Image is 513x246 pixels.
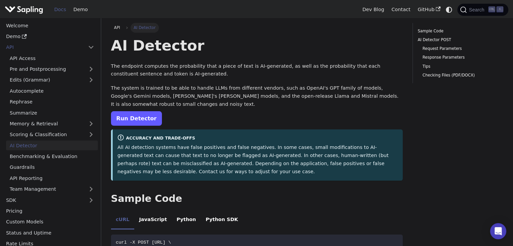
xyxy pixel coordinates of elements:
[418,37,501,43] a: AI Detector POST
[84,195,98,205] button: Expand sidebar category 'SDK'
[172,211,201,230] li: Python
[84,42,98,52] button: Collapse sidebar category 'API'
[423,45,498,52] a: Request Parameters
[6,108,98,118] a: Summarize
[201,211,243,230] li: Python SDK
[6,64,98,74] a: Pre and Postprocessing
[2,195,84,205] a: SDK
[6,75,98,85] a: Edits (Grammar)
[423,54,498,61] a: Response Parameters
[2,42,84,52] a: API
[2,21,98,30] a: Welcome
[414,4,444,15] a: GitHub
[70,4,91,15] a: Demo
[490,223,506,239] div: Open Intercom Messenger
[6,162,98,172] a: Guardrails
[6,141,98,150] a: AI Detector
[134,211,172,230] li: JavaScript
[467,7,488,12] span: Search
[423,63,498,70] a: Tips
[111,111,162,126] a: Run Detector
[5,5,43,14] img: Sapling.ai
[2,32,98,41] a: Demo
[111,211,134,230] li: cURL
[457,4,508,16] button: Search (Ctrl+K)
[116,240,171,245] span: curl -X POST [URL] \
[131,23,159,32] span: AI Detector
[388,4,414,15] a: Contact
[2,217,98,227] a: Custom Models
[2,206,98,216] a: Pricing
[111,23,403,32] nav: Breadcrumbs
[6,184,98,194] a: Team Management
[117,134,398,142] div: Accuracy and Trade-offs
[111,193,403,205] h2: Sample Code
[5,5,46,14] a: Sapling.ai
[114,25,120,30] span: API
[111,36,403,55] h1: AI Detector
[496,6,503,12] kbd: K
[6,152,98,161] a: Benchmarking & Evaluation
[111,62,403,79] p: The endpoint computes the probability that a piece of text is AI-generated, as well as the probab...
[2,228,98,238] a: Status and Uptime
[6,86,98,96] a: Autocomplete
[51,4,70,15] a: Docs
[111,23,123,32] a: API
[418,28,501,34] a: Sample Code
[6,53,98,63] a: API Access
[423,72,498,79] a: Checking Files (PDF/DOCX)
[6,130,98,140] a: Scoring & Classification
[359,4,388,15] a: Dev Blog
[6,119,98,129] a: Memory & Retrieval
[444,5,454,14] button: Switch between dark and light mode (currently system mode)
[111,84,403,108] p: The system is trained to be able to handle LLMs from different vendors, such as OpenAI's GPT fami...
[6,173,98,183] a: API Reporting
[6,97,98,107] a: Rephrase
[117,144,398,176] p: All AI detection systems have false positives and false negatives. In some cases, small modificat...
